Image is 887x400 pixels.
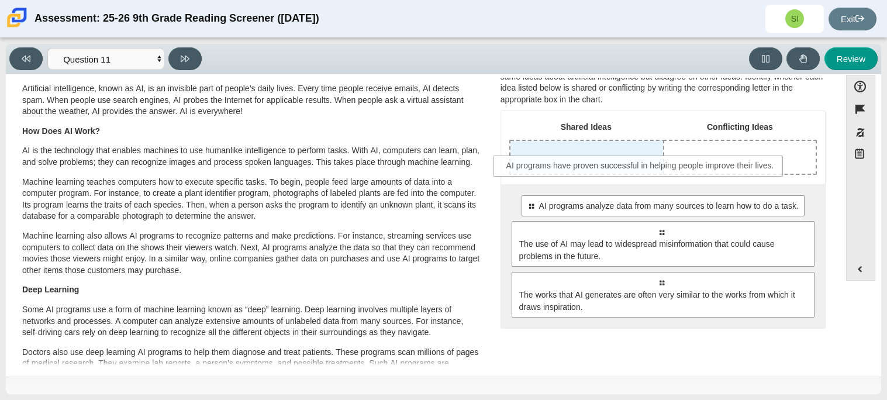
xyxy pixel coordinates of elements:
b: Deep Learning [22,284,79,295]
p: Machine learning teaches computers how to execute specific tasks. To begin, people feed large amo... [22,177,481,222]
div: The works that AI generates are often very similar to the works from which it draws inspiration. [512,272,814,318]
span: The use of AI may lead to widespread misinformation that could cause problems in the future. [519,238,809,263]
span: SI [791,15,799,23]
button: Open Accessibility Menu [846,75,875,98]
p: Machine learning also allows AI programs to recognize patterns and make predictions. For instance... [22,230,481,276]
p: Artificial intelligence, known as AI, is an invisible part of people’s daily lives. Every time pe... [22,83,481,118]
img: Carmen School of Science & Technology [5,5,29,30]
button: Toggle response masking [846,121,875,144]
button: Expand menu. Displays the button labels. [847,258,875,280]
p: AI is the technology that enables machines to use humanlike intelligence to perform tasks. With A... [22,145,481,168]
a: Exit [829,8,876,30]
span: The works that AI generates are often very similar to the works from which it draws inspiration. [519,289,809,313]
div: Drop response in row 1 of column 2 (Conflicting Ideas) [664,141,816,174]
a: Carmen School of Science & Technology [5,22,29,32]
button: Flag item [846,98,875,120]
p: Some AI programs use a form of machine learning known as “deep” learning. Deep learning involves ... [22,304,481,339]
button: Review [824,47,878,70]
div: The use of AI may lead to widespread misinformation that could cause problems in the future. [512,221,814,267]
th: Shared Ideas [509,119,663,140]
div: 4 possible responses, select a response to begin moving the response to the desired drop area or ... [501,184,825,328]
p: Doctors also use deep learning AI programs to help them diagnose and treat patients. These progra... [22,347,481,392]
div: Drop response in row 1 of column 1 (Shared Ideas) [510,141,663,174]
button: Raise Your Hand [786,47,820,70]
div: Assessment: 25-26 9th Grade Reading Screener ([DATE]) [34,5,319,33]
div: The authors of “This Is AI” and “Should We Be Concerned about AI?” share some of the same ideas a... [501,60,826,105]
th: Conflicting Ideas [663,119,817,140]
div: AI programs analyze data from many sources to learn how to do a task. [522,195,804,216]
button: Notepad [846,144,875,168]
div: Assessment items [12,75,834,367]
span: AI programs analyze data from many sources to learn how to do a task. [539,200,799,212]
b: How Does AI Work? [22,126,100,136]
